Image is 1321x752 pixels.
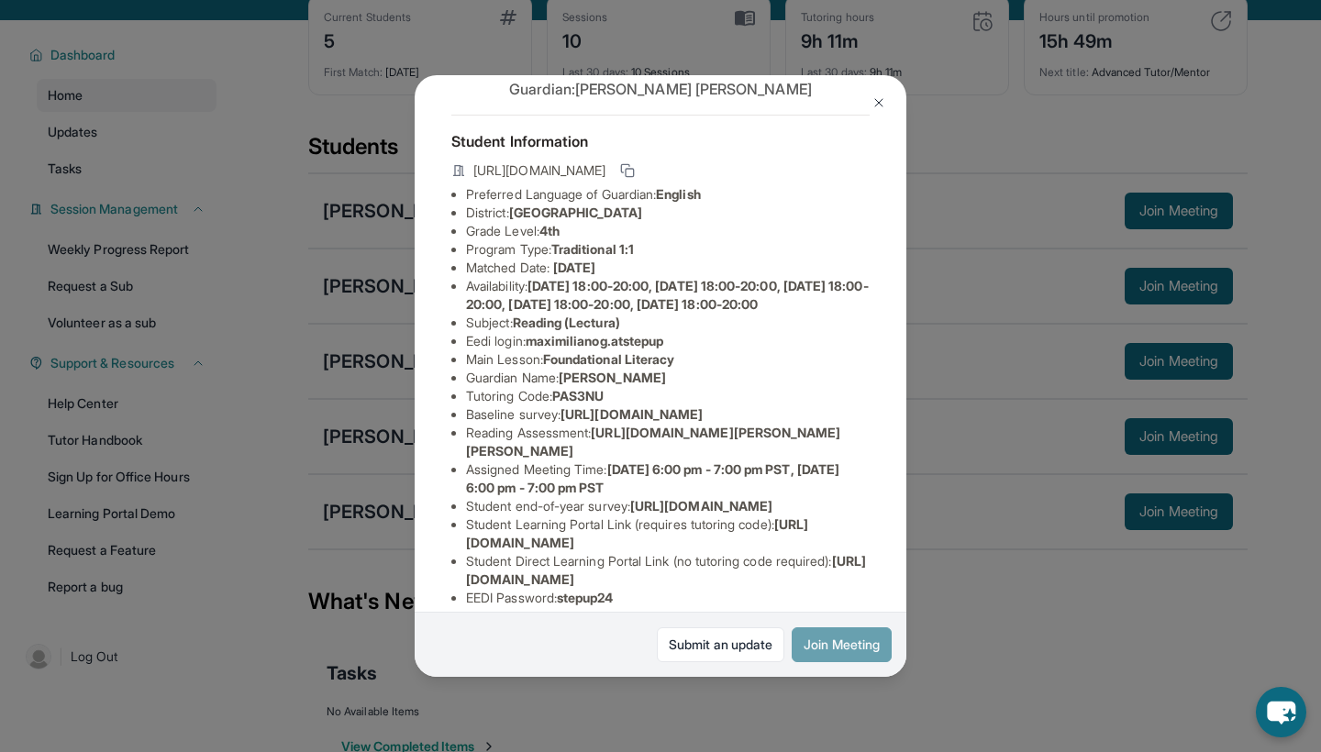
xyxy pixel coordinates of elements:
li: Assigned Meeting Time : [466,460,870,497]
img: Close Icon [871,95,886,110]
h4: Student Information [451,130,870,152]
button: chat-button [1256,687,1306,737]
li: Subject : [466,314,870,332]
li: Matched Date: [466,259,870,277]
span: [URL][DOMAIN_NAME] [630,498,772,514]
button: Copy link [616,160,638,182]
span: [GEOGRAPHIC_DATA] [509,205,642,220]
li: Guardian Name : [466,369,870,387]
span: maximilianog.atstepup [526,333,663,348]
span: [DATE] [553,260,595,275]
li: Reading Assessment : [466,424,870,460]
span: [URL][DOMAIN_NAME] [473,161,605,180]
span: [PERSON_NAME] [559,370,666,385]
li: Grade Level: [466,222,870,240]
li: Main Lesson : [466,350,870,369]
p: Guardian: [PERSON_NAME] [PERSON_NAME] [451,78,870,100]
span: English [656,186,701,202]
li: Student Learning Portal Link (requires tutoring code) : [466,515,870,552]
li: Baseline survey : [466,405,870,424]
span: PAS3NU [552,388,604,404]
span: 4th [539,223,560,238]
a: Submit an update [657,627,784,662]
span: Traditional 1:1 [551,241,634,257]
li: Preferred Language of Guardian: [466,185,870,204]
li: Student end-of-year survey : [466,497,870,515]
li: Tutoring Code : [466,387,870,405]
span: stepup24 [557,590,614,605]
span: [URL][DOMAIN_NAME][PERSON_NAME][PERSON_NAME] [466,425,841,459]
span: [DATE] 18:00-20:00, [DATE] 18:00-20:00, [DATE] 18:00-20:00, [DATE] 18:00-20:00, [DATE] 18:00-20:00 [466,278,869,312]
li: Program Type: [466,240,870,259]
span: Foundational Literacy [543,351,674,367]
li: District: [466,204,870,222]
li: Student Direct Learning Portal Link (no tutoring code required) : [466,552,870,589]
li: Eedi login : [466,332,870,350]
li: Availability: [466,277,870,314]
li: EEDI Password : [466,589,870,607]
span: [DATE] 6:00 pm - 7:00 pm PST, [DATE] 6:00 pm - 7:00 pm PST [466,461,839,495]
button: Join Meeting [792,627,892,662]
span: [URL][DOMAIN_NAME] [561,406,703,422]
span: Reading (Lectura) [513,315,620,330]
